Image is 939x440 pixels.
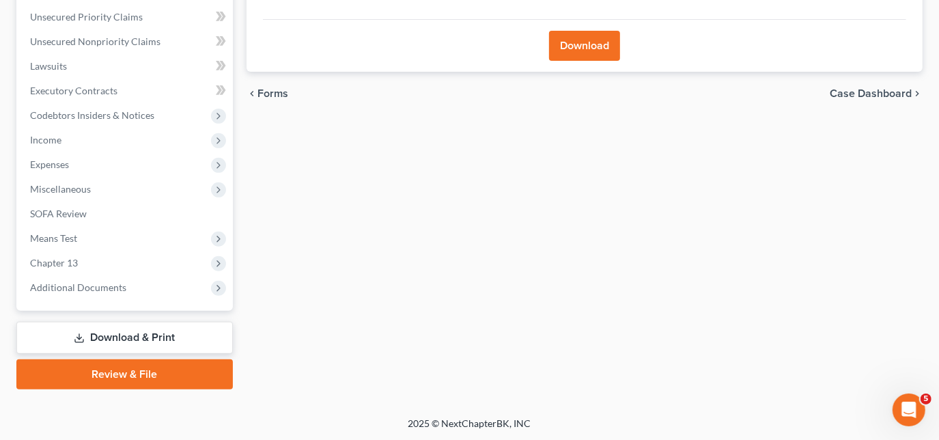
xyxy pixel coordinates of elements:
[19,5,233,29] a: Unsecured Priority Claims
[19,202,233,226] a: SOFA Review
[30,36,160,47] span: Unsecured Nonpriority Claims
[30,85,117,96] span: Executory Contracts
[247,88,307,99] button: chevron_left Forms
[19,79,233,103] a: Executory Contracts
[30,11,143,23] span: Unsecured Priority Claims
[16,359,233,389] a: Review & File
[257,88,288,99] span: Forms
[16,322,233,354] a: Download & Print
[30,109,154,121] span: Codebtors Insiders & Notices
[30,159,69,170] span: Expenses
[921,394,931,404] span: 5
[549,31,620,61] button: Download
[30,134,61,146] span: Income
[19,54,233,79] a: Lawsuits
[830,88,912,99] span: Case Dashboard
[30,183,91,195] span: Miscellaneous
[912,88,923,99] i: chevron_right
[30,208,87,219] span: SOFA Review
[247,88,257,99] i: chevron_left
[30,257,78,269] span: Chapter 13
[19,29,233,54] a: Unsecured Nonpriority Claims
[30,60,67,72] span: Lawsuits
[893,394,925,426] iframe: Intercom live chat
[830,88,923,99] a: Case Dashboard chevron_right
[30,281,126,293] span: Additional Documents
[30,232,77,244] span: Means Test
